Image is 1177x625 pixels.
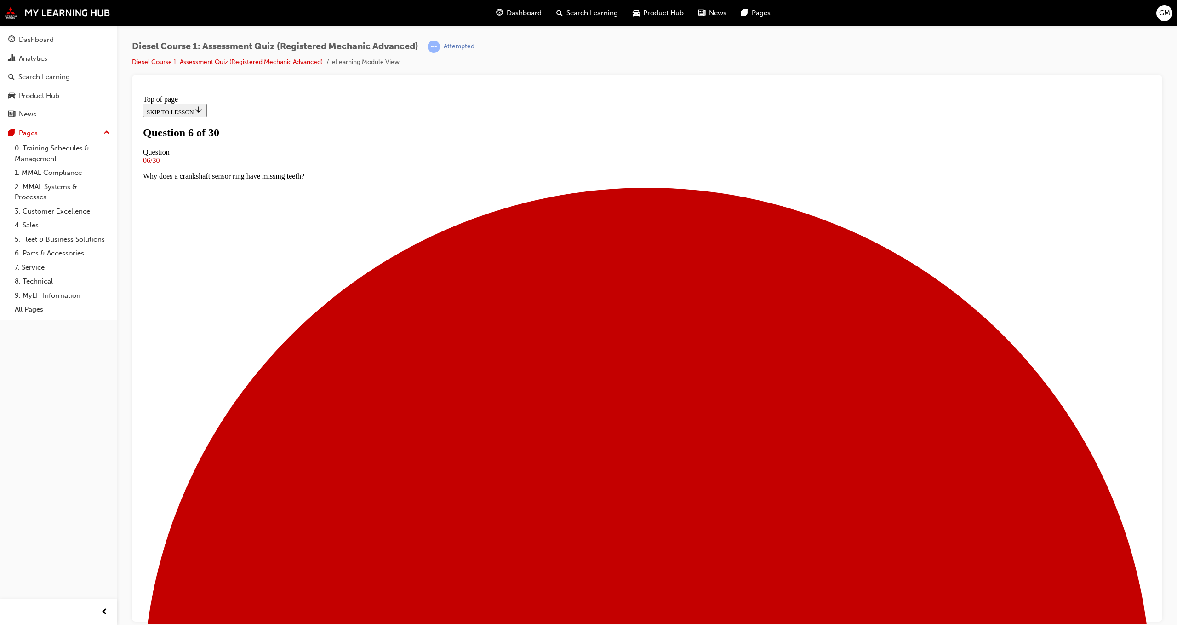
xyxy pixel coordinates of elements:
button: Pages [4,125,114,142]
span: GM [1159,8,1170,18]
span: learningRecordVerb_ATTEMPT-icon [428,41,440,53]
div: Pages [19,128,38,139]
button: DashboardAnalyticsSearch LearningProduct HubNews [4,29,114,125]
button: SKIP TO LESSON [4,12,68,26]
a: 0. Training Schedules & Management [11,141,114,166]
span: chart-icon [8,55,15,63]
a: 3. Customer Excellence [11,204,114,219]
p: Why does a crankshaft sensor ring have missing teeth? [4,81,1012,89]
a: Search Learning [4,69,114,86]
span: Search Learning [566,8,618,18]
a: 4. Sales [11,218,114,232]
span: news-icon [698,7,705,19]
div: Top of page [4,4,1012,12]
a: Analytics [4,50,114,67]
a: search-iconSearch Learning [549,4,625,23]
span: guage-icon [8,36,15,44]
a: All Pages [11,302,114,317]
div: Question [4,57,1012,65]
a: Dashboard [4,31,114,48]
li: eLearning Module View [332,57,400,68]
a: 8. Technical [11,274,114,289]
a: pages-iconPages [734,4,778,23]
div: Analytics [19,53,47,64]
span: News [709,8,726,18]
div: Attempted [444,42,474,51]
a: 1. MMAL Compliance [11,166,114,180]
span: Dashboard [507,8,542,18]
a: 9. MyLH Information [11,289,114,303]
a: 5. Fleet & Business Solutions [11,232,114,247]
img: mmal [5,7,110,19]
span: pages-icon [741,7,748,19]
span: search-icon [556,7,563,19]
span: Pages [752,8,771,18]
div: 06/30 [4,65,1012,73]
span: search-icon [8,73,15,81]
a: 6. Parts & Accessories [11,246,114,260]
div: Search Learning [18,72,70,82]
a: car-iconProduct Hub [625,4,691,23]
span: car-icon [633,7,640,19]
a: News [4,106,114,123]
span: up-icon [103,127,110,139]
span: Diesel Course 1: Assessment Quiz (Registered Mechanic Advanced) [132,41,418,52]
span: | [422,41,424,52]
span: Product Hub [643,8,684,18]
button: GM [1156,5,1172,21]
span: guage-icon [496,7,503,19]
span: SKIP TO LESSON [7,17,64,24]
a: Diesel Course 1: Assessment Quiz (Registered Mechanic Advanced) [132,58,323,66]
a: Product Hub [4,87,114,104]
div: Dashboard [19,35,54,45]
span: pages-icon [8,129,15,138]
div: News [19,109,36,120]
span: car-icon [8,92,15,100]
a: news-iconNews [691,4,734,23]
span: prev-icon [101,607,108,618]
a: 7. Service [11,260,114,275]
span: news-icon [8,110,15,119]
h1: Question 6 of 30 [4,35,1012,47]
a: guage-iconDashboard [489,4,549,23]
div: Product Hub [19,91,59,101]
a: 2. MMAL Systems & Processes [11,180,114,204]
